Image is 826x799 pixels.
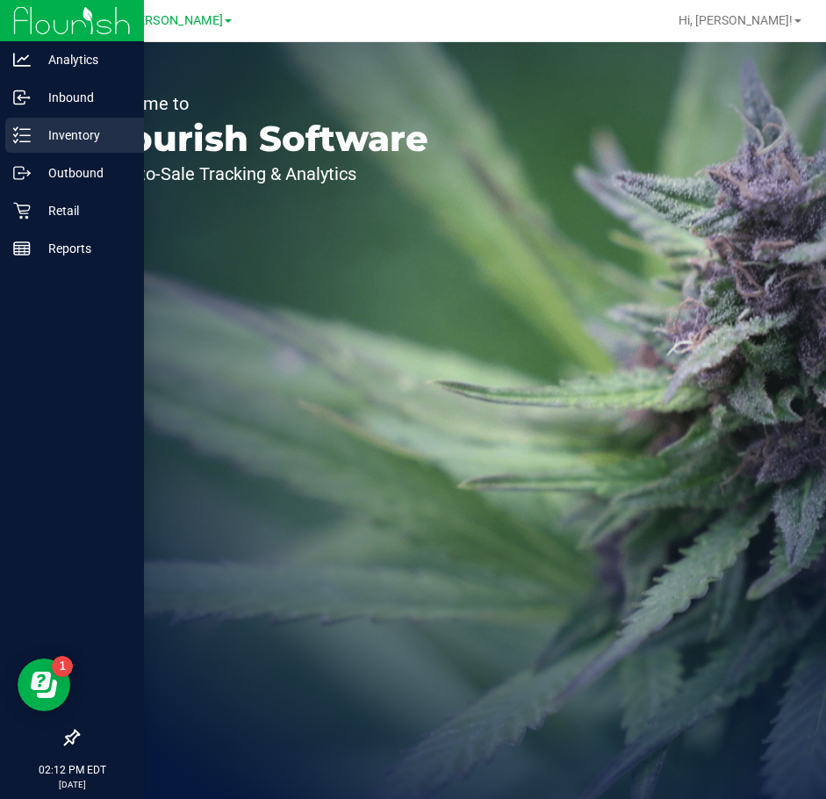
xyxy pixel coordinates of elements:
[95,165,428,183] p: Seed-to-Sale Tracking & Analytics
[95,121,428,156] p: Flourish Software
[95,95,428,112] p: Welcome to
[52,656,73,677] iframe: Resource center unread badge
[13,51,31,68] inline-svg: Analytics
[13,240,31,257] inline-svg: Reports
[8,762,136,778] p: 02:12 PM EDT
[13,126,31,144] inline-svg: Inventory
[13,89,31,106] inline-svg: Inbound
[679,13,793,27] span: Hi, [PERSON_NAME]!
[31,125,136,146] p: Inventory
[31,49,136,70] p: Analytics
[13,202,31,220] inline-svg: Retail
[18,659,70,711] iframe: Resource center
[8,778,136,791] p: [DATE]
[31,238,136,259] p: Reports
[13,164,31,182] inline-svg: Outbound
[31,200,136,221] p: Retail
[31,87,136,108] p: Inbound
[31,162,136,184] p: Outbound
[126,13,223,28] span: [PERSON_NAME]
